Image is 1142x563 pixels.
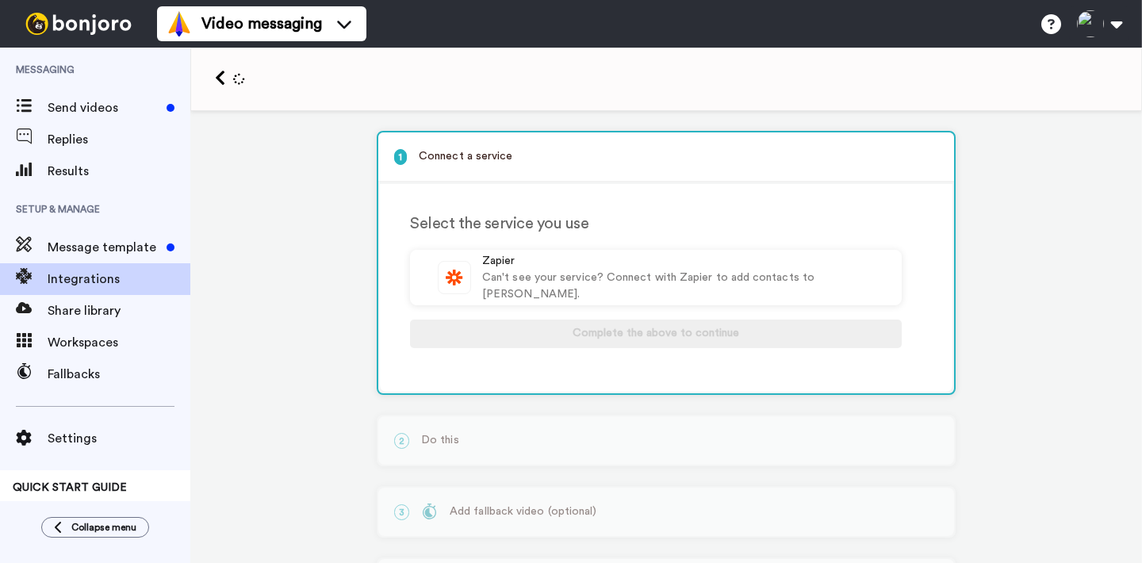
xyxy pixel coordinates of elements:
[19,13,138,35] img: bj-logo-header-white.svg
[48,333,190,352] span: Workspaces
[167,11,192,36] img: vm-color.svg
[394,149,407,165] span: 1
[71,521,136,534] span: Collapse menu
[410,250,902,305] a: ZapierCan't see your service? Connect with Zapier to add contacts to [PERSON_NAME].
[410,320,902,348] button: Complete the above to continue
[48,162,190,181] span: Results
[48,130,190,149] span: Replies
[48,365,190,384] span: Fallbacks
[201,13,322,35] span: Video messaging
[41,517,149,538] button: Collapse menu
[410,212,902,236] div: Select the service you use
[482,270,885,303] div: Can't see your service? Connect with Zapier to add contacts to [PERSON_NAME].
[48,238,160,257] span: Message template
[48,429,190,448] span: Settings
[13,482,127,493] span: QUICK START GUIDE
[48,270,190,289] span: Integrations
[48,98,160,117] span: Send videos
[48,301,190,320] span: Share library
[439,262,470,293] img: logo_zapier.svg
[394,148,938,165] p: Connect a service
[482,253,885,270] div: Zapier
